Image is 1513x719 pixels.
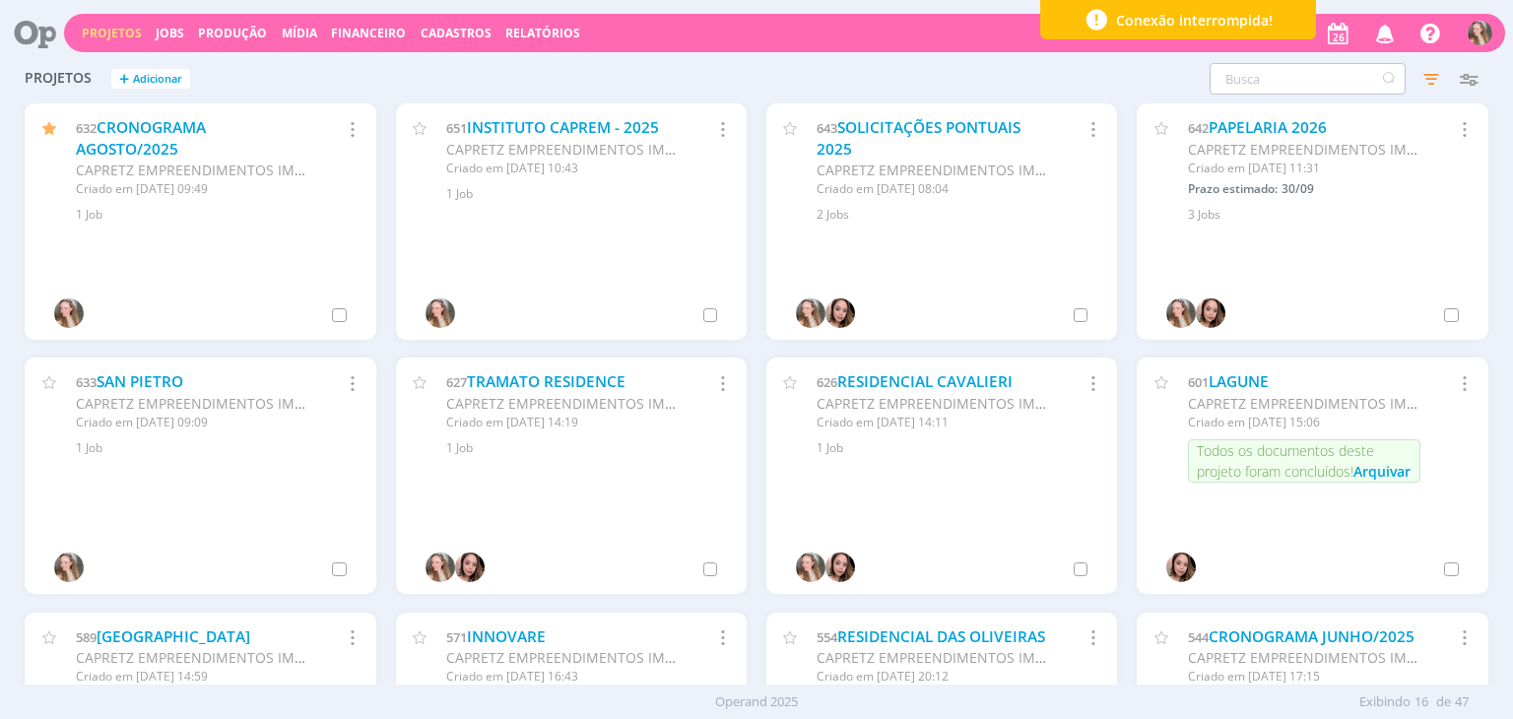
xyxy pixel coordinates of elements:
[76,206,353,224] div: 1 Job
[817,117,1020,160] a: SOLICITAÇÕES PONTUAIS 2025
[1188,414,1420,431] div: Criado em [DATE] 15:06
[1414,692,1428,712] span: 16
[1209,371,1269,392] a: LAGUNE
[1166,298,1196,328] img: G
[54,298,84,328] img: G
[76,117,206,160] a: CRONOGRAMA AGOSTO/2025
[446,394,777,413] span: CAPRETZ EMPREENDIMENTOS IMOBILIARIOS LTDA
[505,25,580,41] a: Relatórios
[76,394,407,413] span: CAPRETZ EMPREENDIMENTOS IMOBILIARIOS LTDA
[1468,21,1492,45] img: G
[467,626,546,647] a: INNOVARE
[426,298,455,328] img: G
[446,373,467,391] span: 627
[415,26,497,41] button: Cadastros
[156,25,184,41] a: Jobs
[192,26,273,41] button: Produção
[817,628,837,646] span: 554
[796,298,825,328] img: G
[1359,692,1411,712] span: Exibindo
[1188,180,1278,197] span: Prazo estimado:
[446,119,467,137] span: 651
[1166,553,1196,582] img: T
[1188,373,1209,391] span: 601
[426,553,455,582] img: G
[331,25,406,41] a: Financeiro
[1196,298,1225,328] img: T
[817,648,1148,667] span: CAPRETZ EMPREENDIMENTOS IMOBILIARIOS LTDA
[817,414,1049,431] div: Criado em [DATE] 14:11
[119,69,129,90] span: +
[1282,180,1314,197] span: 30/09
[467,371,625,392] a: TRAMATO RESIDENCE
[282,25,317,41] a: Mídia
[1197,441,1374,481] span: Todos os documentos deste projeto foram concluídos!
[1188,206,1465,224] div: 3 Jobs
[446,414,679,431] div: Criado em [DATE] 14:19
[837,371,1013,392] a: RESIDENCIAL CAVALIERI
[325,26,412,41] button: Financeiro
[276,26,323,41] button: Mídia
[446,648,777,667] span: CAPRETZ EMPREENDIMENTOS IMOBILIARIOS LTDA
[817,373,837,391] span: 626
[1210,63,1406,95] input: Busca
[817,206,1093,224] div: 2 Jobs
[54,553,84,582] img: G
[446,628,467,646] span: 571
[446,140,777,159] span: CAPRETZ EMPREENDIMENTOS IMOBILIARIOS LTDA
[198,25,267,41] a: Produção
[97,371,183,392] a: SAN PIETRO
[1188,668,1420,686] div: Criado em [DATE] 17:15
[796,553,825,582] img: G
[76,668,308,686] div: Criado em [DATE] 14:59
[1116,10,1273,31] span: Conexão interrompida!
[817,119,837,137] span: 643
[1188,160,1420,177] div: Criado em [DATE] 11:31
[817,161,1148,179] span: CAPRETZ EMPREENDIMENTOS IMOBILIARIOS LTDA
[76,439,353,457] div: 1 Job
[1209,626,1414,647] a: CRONOGRAMA JUNHO/2025
[76,628,97,646] span: 589
[817,439,1093,457] div: 1 Job
[817,668,1049,686] div: Criado em [DATE] 20:12
[817,180,1049,198] div: Criado em [DATE] 08:04
[446,185,723,203] div: 1 Job
[825,553,855,582] img: T
[76,414,308,431] div: Criado em [DATE] 09:09
[133,73,182,86] span: Adicionar
[467,117,659,138] a: INSTITUTO CAPREM - 2025
[76,26,148,41] button: Projetos
[446,668,679,686] div: Criado em [DATE] 16:43
[499,26,586,41] button: Relatórios
[455,553,485,582] img: T
[817,394,1148,413] span: CAPRETZ EMPREENDIMENTOS IMOBILIARIOS LTDA
[111,69,190,90] button: +Adicionar
[1467,16,1493,50] button: G
[825,298,855,328] img: T
[76,161,407,179] span: CAPRETZ EMPREENDIMENTOS IMOBILIARIOS LTDA
[97,626,250,647] a: [GEOGRAPHIC_DATA]
[1188,628,1209,646] span: 544
[25,70,92,87] span: Projetos
[1436,692,1451,712] span: de
[1209,117,1327,138] a: PAPELARIA 2026
[446,160,679,177] div: Criado em [DATE] 10:43
[76,373,97,391] span: 633
[1455,692,1469,712] span: 47
[82,25,142,41] a: Projetos
[446,439,723,457] div: 1 Job
[150,26,190,41] button: Jobs
[76,180,308,198] div: Criado em [DATE] 09:49
[837,626,1045,647] a: RESIDENCIAL DAS OLIVEIRAS
[1353,462,1411,481] span: Arquivar
[76,119,97,137] span: 632
[421,25,492,41] span: Cadastros
[1188,119,1209,137] span: 642
[76,648,407,667] span: CAPRETZ EMPREENDIMENTOS IMOBILIARIOS LTDA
